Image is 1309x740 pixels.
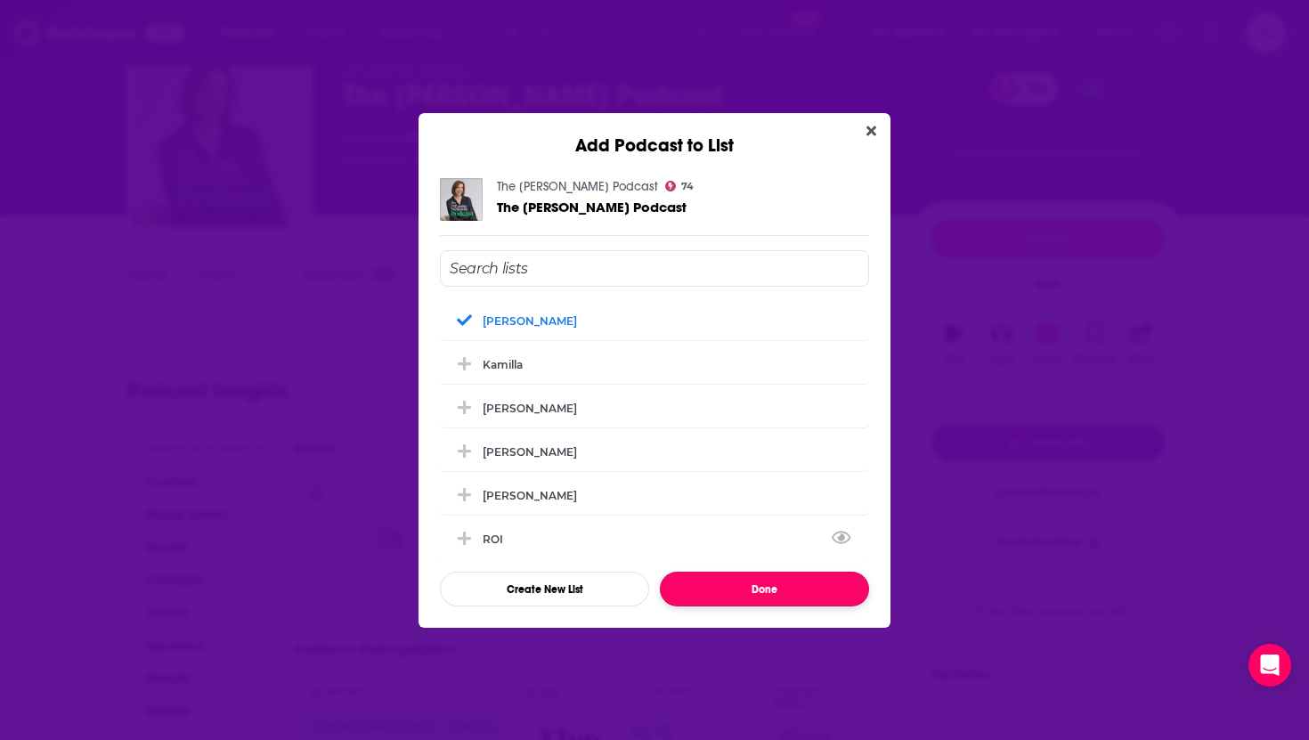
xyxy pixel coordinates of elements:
[483,489,577,502] div: [PERSON_NAME]
[503,542,514,544] button: View Link
[440,388,869,427] div: Ashlyn
[665,181,694,191] a: 74
[440,250,869,606] div: Add Podcast To List
[440,432,869,471] div: Braden
[859,120,883,142] button: Close
[483,445,577,459] div: [PERSON_NAME]
[497,199,687,215] a: The Dr Louise Newson Podcast
[1248,644,1291,687] div: Open Intercom Messenger
[440,519,869,558] div: ROI
[483,358,523,371] div: Kamilla
[440,250,869,287] input: Search lists
[440,345,869,384] div: Kamilla
[440,301,869,340] div: Logan
[440,178,483,221] img: The Dr Louise Newson Podcast
[419,113,890,157] div: Add Podcast to List
[440,572,649,606] button: Create New List
[483,533,514,546] div: ROI
[497,179,658,194] a: The Dr Louise Newson Podcast
[483,402,577,415] div: [PERSON_NAME]
[483,314,577,328] div: [PERSON_NAME]
[440,476,869,515] div: Elyse
[497,199,687,215] span: The [PERSON_NAME] Podcast
[681,183,694,191] span: 74
[660,572,869,606] button: Done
